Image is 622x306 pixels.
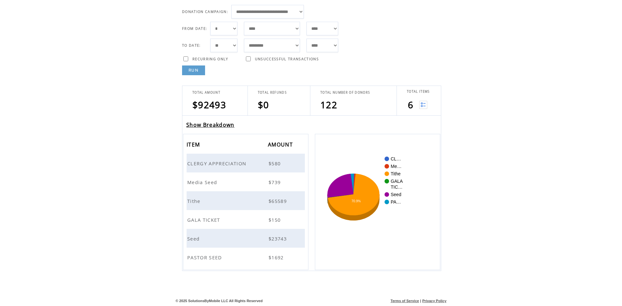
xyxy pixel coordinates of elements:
text: GALA [391,179,403,184]
span: $0 [258,99,269,111]
a: Media Seed [187,179,219,184]
img: View list [419,101,427,109]
text: TIC… [391,184,403,190]
span: DONATION CAMPAIGN: [182,9,228,14]
span: FROM DATE: [182,26,207,31]
span: UNSUCCESSFUL TRANSACTIONS [255,57,319,61]
a: PASTOR SEED [187,254,224,260]
a: Show Breakdown [186,121,235,128]
text: PA… [391,199,401,205]
span: GALA TICKET [187,217,222,223]
span: TOTAL ITEMS [407,89,430,94]
a: CLERGY APPRECIATION [187,160,248,166]
span: TO DATE: [182,43,201,48]
span: $739 [269,179,282,185]
a: ITEM [187,142,202,146]
span: TOTAL AMOUNT [192,90,220,95]
a: RUN [182,65,205,75]
span: © 2025 SolutionsByMobile LLC All Rights Reserved [176,299,263,303]
text: Tithe [391,171,401,176]
span: $1692 [269,254,285,261]
span: Media Seed [187,179,219,185]
span: 122 [320,99,337,111]
text: Seed [391,192,401,197]
span: ITEM [187,139,202,151]
span: AMOUNT [268,139,294,151]
a: Seed [187,235,201,241]
span: $23743 [269,235,288,242]
text: CL… [391,156,401,161]
span: Tithe [187,198,202,204]
span: PASTOR SEED [187,254,224,261]
a: AMOUNT [268,142,294,146]
text: 70.9% [351,199,361,203]
span: TOTAL REFUNDS [258,90,287,95]
text: Me… [391,164,401,169]
span: CLERGY APPRECIATION [187,160,248,167]
span: TOTAL NUMBER OF DONORS [320,90,370,95]
span: $65589 [269,198,288,204]
span: 6 [408,99,413,111]
a: Privacy Policy [422,299,446,303]
a: Terms of Service [391,299,419,303]
span: | [420,299,421,303]
a: Tithe [187,197,202,203]
span: $580 [269,160,282,167]
span: $150 [269,217,282,223]
span: RECURRING ONLY [192,57,228,61]
a: GALA TICKET [187,216,222,222]
span: Seed [187,235,201,242]
span: $92493 [192,99,226,111]
svg: A chart. [325,153,414,251]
